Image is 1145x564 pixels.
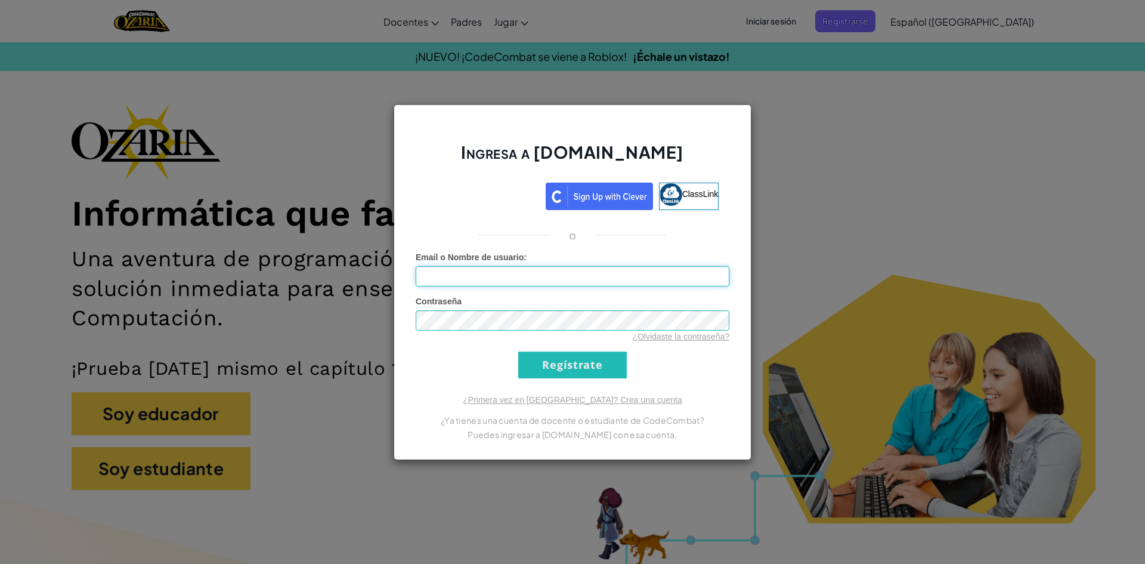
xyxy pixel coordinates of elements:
iframe: Botón de Acceder con Google [420,181,546,208]
h2: Ingresa a [DOMAIN_NAME] [416,141,729,175]
label: : [416,251,527,263]
p: o [569,228,576,242]
img: clever_sso_button@2x.png [546,183,653,210]
a: ¿Olvidaste la contraseña? [632,332,729,341]
span: ClassLink [682,189,719,198]
a: ¿Primera vez en [GEOGRAPHIC_DATA]? Crea una cuenta [463,395,682,405]
p: ¿Ya tienes una cuenta de docente o estudiante de CodeCombat? [416,413,729,427]
img: classlink-logo-small.png [660,183,682,206]
p: Puedes ingresar a [DOMAIN_NAME] con esa cuenta. [416,427,729,442]
span: Contraseña [416,297,462,306]
span: Email o Nombre de usuario [416,252,524,262]
input: Regístrate [518,352,627,378]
